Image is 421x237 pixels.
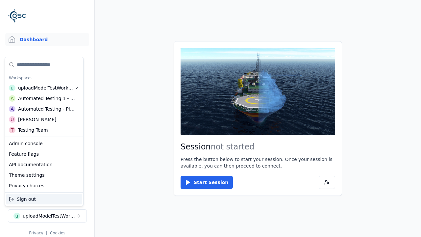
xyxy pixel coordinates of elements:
div: Admin console [6,138,82,149]
div: Workspaces [6,73,82,83]
div: Automated Testing 1 - Playwright [18,95,75,102]
div: uploadModelTestWorkspace [18,85,75,91]
div: A [9,95,15,102]
div: Sign out [6,194,82,204]
div: Privacy choices [6,180,82,191]
div: Testing Team [18,127,48,133]
div: A [9,106,15,112]
div: Suggestions [5,57,83,137]
div: Theme settings [6,170,82,180]
div: API documentation [6,159,82,170]
div: Automated Testing - Playwright [18,106,75,112]
div: Feature flags [6,149,82,159]
div: u [9,85,15,91]
div: Suggestions [5,193,83,206]
div: T [9,127,15,133]
div: Suggestions [5,137,83,192]
div: U [9,116,15,123]
div: [PERSON_NAME] [18,116,56,123]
